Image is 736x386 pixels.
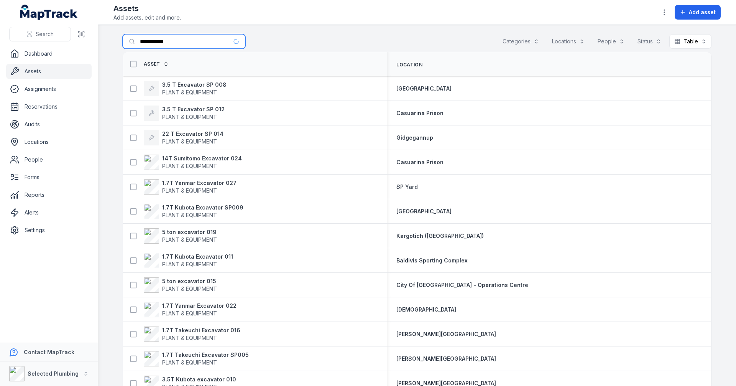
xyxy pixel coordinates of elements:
[28,370,79,377] strong: Selected Plumbing
[396,109,444,117] a: Casuarina Prison
[669,34,711,49] button: Table
[632,34,666,49] button: Status
[547,34,590,49] button: Locations
[9,27,71,41] button: Search
[675,5,721,20] button: Add asset
[162,277,217,285] strong: 5 ton excavator 015
[396,159,444,165] span: Casuarina Prison
[396,134,433,141] span: Gidgegannup
[396,281,528,289] a: City Of [GEOGRAPHIC_DATA] - Operations Centre
[162,81,227,89] strong: 3.5 T Excavator SP 008
[113,14,181,21] span: Add assets, edit and more.
[396,208,452,214] span: [GEOGRAPHIC_DATA]
[162,114,217,120] span: PLANT & EQUIPMENT
[24,349,74,355] strong: Contact MapTrack
[396,110,444,116] span: Casuarina Prison
[396,330,496,338] a: [PERSON_NAME][GEOGRAPHIC_DATA]
[396,134,433,142] a: Gidgegannup
[396,62,422,68] span: Location
[396,183,418,190] span: SP Yard
[162,236,217,243] span: PLANT & EQUIPMENT
[162,310,217,317] span: PLANT & EQUIPMENT
[396,282,528,288] span: City Of [GEOGRAPHIC_DATA] - Operations Centre
[144,302,237,317] a: 1.7T Yanmar Excavator 022PLANT & EQUIPMENT
[396,232,484,240] a: Kargotich ([GEOGRAPHIC_DATA])
[6,81,92,97] a: Assignments
[144,327,240,342] a: 1.7T Takeuchi Excavator 016PLANT & EQUIPMENT
[396,208,452,215] a: [GEOGRAPHIC_DATA]
[6,64,92,79] a: Assets
[162,351,249,359] strong: 1.7T Takeuchi Excavator SP005
[162,285,217,292] span: PLANT & EQUIPMENT
[396,233,484,239] span: Kargotich ([GEOGRAPHIC_DATA])
[162,155,242,162] strong: 14T Sumitomo Excavator 024
[144,204,243,219] a: 1.7T Kubota Excavator SP009PLANT & EQUIPMENT
[396,85,452,92] a: [GEOGRAPHIC_DATA]
[113,3,181,14] h2: Assets
[6,205,92,220] a: Alerts
[162,335,217,341] span: PLANT & EQUIPMENT
[396,355,496,363] a: [PERSON_NAME][GEOGRAPHIC_DATA]
[6,223,92,238] a: Settings
[689,8,716,16] span: Add asset
[6,152,92,167] a: People
[396,158,444,166] a: Casuarina Prison
[162,376,236,383] strong: 3.5T Kubota excavator 010
[144,351,249,366] a: 1.7T Takeuchi Excavator SP005PLANT & EQUIPMENT
[162,204,243,211] strong: 1.7T Kubota Excavator SP009
[144,106,225,121] a: 3.5 T Excavator SP 012PLANT & EQUIPMENT
[144,81,227,96] a: 3.5 T Excavator SP 008PLANT & EQUIPMENT
[6,117,92,132] a: Audits
[162,302,237,310] strong: 1.7T Yanmar Excavator 022
[162,228,217,236] strong: 5 ton excavator 019
[396,331,496,337] span: [PERSON_NAME][GEOGRAPHIC_DATA]
[396,183,418,191] a: SP Yard
[144,253,233,268] a: 1.7T Kubota Excavator 011PLANT & EQUIPMENT
[162,138,217,145] span: PLANT & EQUIPMENT
[6,46,92,61] a: Dashboard
[144,277,217,293] a: 5 ton excavator 015PLANT & EQUIPMENT
[144,179,237,195] a: 1.7T Yanmar Excavator 027PLANT & EQUIPMENT
[20,5,78,20] a: MapTrack
[144,61,160,67] span: Asset
[498,34,544,49] button: Categories
[162,261,217,267] span: PLANT & EQUIPMENT
[396,257,468,264] a: Baldivis Sporting Complex
[6,170,92,185] a: Forms
[144,155,242,170] a: 14T Sumitomo Excavator 024PLANT & EQUIPMENT
[162,89,217,96] span: PLANT & EQUIPMENT
[162,179,237,187] strong: 1.7T Yanmar Excavator 027
[162,327,240,334] strong: 1.7T Takeuchi Excavator 016
[396,306,456,313] a: [DEMOGRAPHIC_DATA]
[144,61,169,67] a: Asset
[162,359,217,366] span: PLANT & EQUIPMENT
[162,130,223,138] strong: 22 T Excavator SP 014
[162,106,225,113] strong: 3.5 T Excavator SP 012
[162,253,233,261] strong: 1.7T Kubota Excavator 011
[162,187,217,194] span: PLANT & EQUIPMENT
[162,163,217,169] span: PLANT & EQUIPMENT
[6,187,92,203] a: Reports
[6,99,92,114] a: Reservations
[162,212,217,218] span: PLANT & EQUIPMENT
[6,134,92,150] a: Locations
[36,30,54,38] span: Search
[144,130,223,145] a: 22 T Excavator SP 014PLANT & EQUIPMENT
[144,228,217,244] a: 5 ton excavator 019PLANT & EQUIPMENT
[593,34,629,49] button: People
